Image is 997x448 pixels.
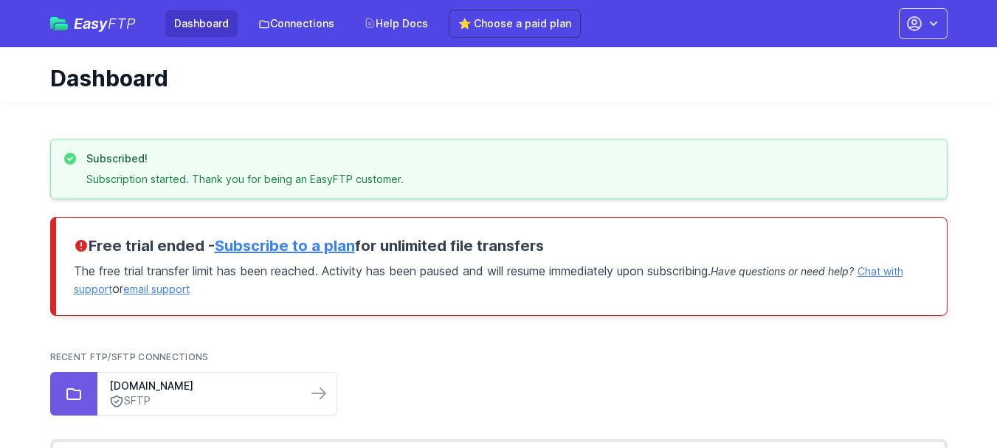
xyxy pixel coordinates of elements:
h1: Dashboard [50,65,936,92]
a: Dashboard [165,10,238,37]
h3: Subscribed! [86,151,404,166]
span: Easy [74,16,136,31]
a: [DOMAIN_NAME] [109,379,295,393]
a: EasyFTP [50,16,136,31]
span: FTP [108,15,136,32]
a: SFTP [109,393,295,409]
h3: Free trial ended - for unlimited file transfers [74,235,929,256]
a: email support [123,283,190,295]
a: Help Docs [355,10,437,37]
p: The free trial transfer limit has been reached. Activity has been paused and will resume immediat... [74,256,929,297]
img: easyftp_logo.png [50,17,68,30]
a: Subscribe to a plan [215,237,355,255]
span: Have questions or need help? [711,265,854,278]
p: Subscription started. Thank you for being an EasyFTP customer. [86,172,404,187]
h2: Recent FTP/SFTP Connections [50,351,948,363]
a: ⭐ Choose a paid plan [449,10,581,38]
a: Connections [249,10,343,37]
